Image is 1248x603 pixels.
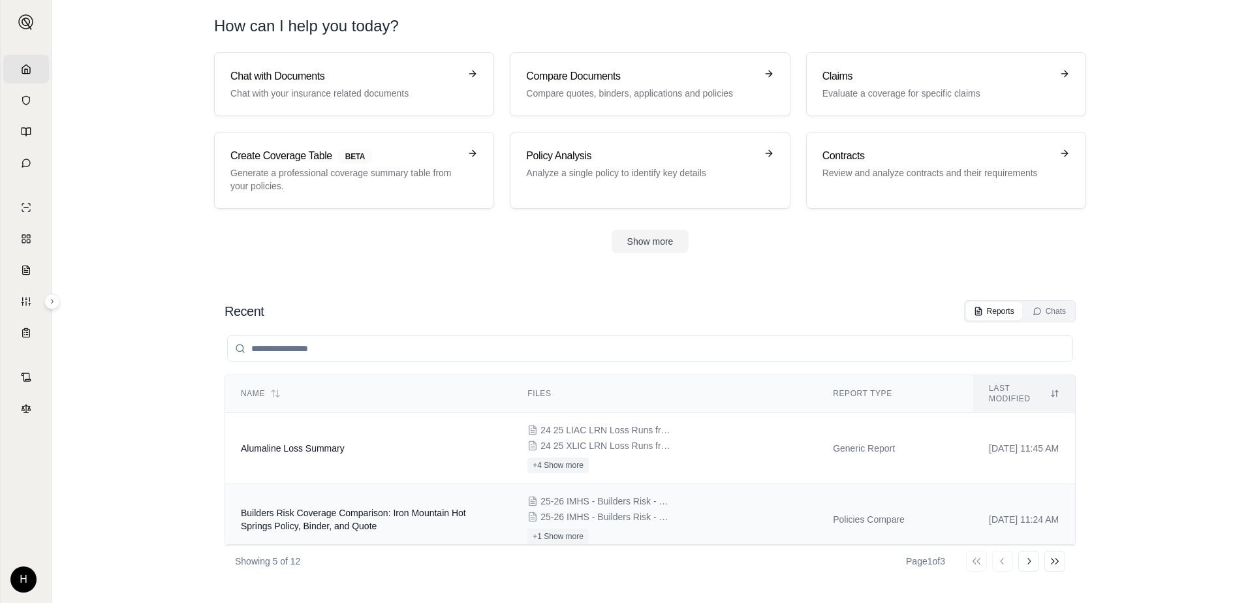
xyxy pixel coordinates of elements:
[214,52,494,116] a: Chat with DocumentsChat with your insurance related documents
[1025,302,1074,320] button: Chats
[230,148,460,164] h3: Create Coverage Table
[527,457,589,473] button: +4 Show more
[3,193,49,222] a: Single Policy
[3,287,49,316] a: Custom Report
[3,86,49,115] a: Documents Vault
[526,148,755,164] h3: Policy Analysis
[10,566,37,593] div: H
[540,439,671,452] span: 24 25 XLIC LRN Loss Runs from Amwins.pdf
[241,508,466,531] span: Builders Risk Coverage Comparison: Iron Mountain Hot Springs Policy, Binder, and Quote
[512,375,817,412] th: Files
[3,394,49,423] a: Legal Search Engine
[822,87,1052,100] p: Evaluate a coverage for specific claims
[806,52,1086,116] a: ClaimsEvaluate a coverage for specific claims
[906,555,945,568] div: Page 1 of 3
[510,132,790,209] a: Policy AnalysisAnalyze a single policy to identify key details
[966,302,1022,320] button: Reports
[973,484,1075,555] td: [DATE] 11:24 AM
[3,55,49,84] a: Home
[13,9,39,35] button: Expand sidebar
[510,52,790,116] a: Compare DocumentsCompare quotes, binders, applications and policies
[230,69,460,84] h3: Chat with Documents
[1033,306,1066,317] div: Chats
[540,510,671,523] span: 25-26 IMHS - Builders Risk - Binder.pdf
[822,166,1052,179] p: Review and analyze contracts and their requirements
[337,149,373,164] span: BETA
[973,413,1075,484] td: [DATE] 11:45 AM
[18,14,34,30] img: Expand sidebar
[817,375,973,412] th: Report Type
[526,87,755,100] p: Compare quotes, binders, applications and policies
[241,388,496,399] div: Name
[612,230,689,253] button: Show more
[822,69,1052,84] h3: Claims
[3,318,49,347] a: Coverage Table
[230,87,460,100] p: Chat with your insurance related documents
[214,132,494,209] a: Create Coverage TableBETAGenerate a professional coverage summary table from your policies.
[817,484,973,555] td: Policies Compare
[3,363,49,392] a: Contract Analysis
[526,166,755,179] p: Analyze a single policy to identify key details
[235,555,300,568] p: Showing 5 of 12
[241,443,345,454] span: Alumaline Loss Summary
[989,383,1059,404] div: Last modified
[822,148,1052,164] h3: Contracts
[817,413,973,484] td: Generic Report
[974,306,1014,317] div: Reports
[214,16,399,37] h1: How can I help you today?
[540,424,671,437] span: 24 25 LIAC LRN Loss Runs from Amwins.pdf
[3,224,49,253] a: Policy Comparisons
[540,495,671,508] span: 25-26 IMHS - Builders Risk - Policy.pdf
[806,132,1086,209] a: ContractsReview and analyze contracts and their requirements
[526,69,755,84] h3: Compare Documents
[527,529,589,544] button: +1 Show more
[225,302,264,320] h2: Recent
[3,149,49,178] a: Chat
[3,256,49,285] a: Claim Coverage
[3,117,49,146] a: Prompt Library
[230,166,460,193] p: Generate a professional coverage summary table from your policies.
[44,294,60,309] button: Expand sidebar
